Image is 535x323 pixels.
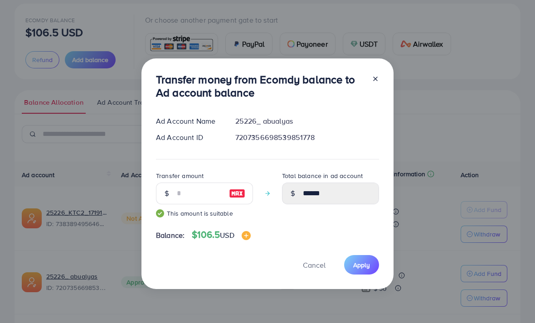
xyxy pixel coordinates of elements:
span: USD [220,230,234,240]
div: Ad Account ID [149,132,228,143]
small: This amount is suitable [156,209,253,218]
label: Transfer amount [156,171,204,180]
img: image [242,231,251,240]
h3: Transfer money from Ecomdy balance to Ad account balance [156,73,365,99]
span: Apply [353,260,370,270]
img: guide [156,209,164,217]
span: Cancel [303,260,326,270]
label: Total balance in ad account [282,171,363,180]
h4: $106.5 [192,229,250,241]
button: Cancel [292,255,337,275]
div: 25226_ abualyas [228,116,386,126]
div: 7207356698539851778 [228,132,386,143]
img: image [229,188,245,199]
iframe: Chat [496,282,528,316]
button: Apply [344,255,379,275]
div: Ad Account Name [149,116,228,126]
span: Balance: [156,230,185,241]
